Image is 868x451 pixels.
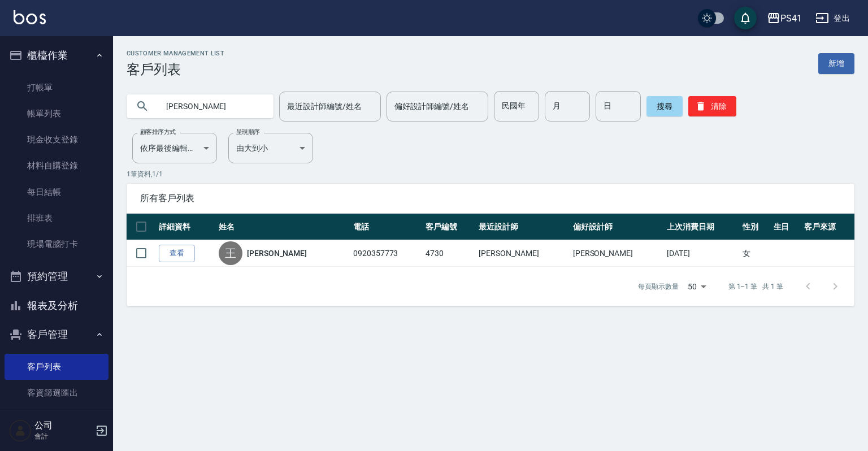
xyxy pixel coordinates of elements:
[127,50,224,57] h2: Customer Management List
[423,214,476,240] th: 客戶編號
[664,240,740,267] td: [DATE]
[9,419,32,442] img: Person
[570,214,665,240] th: 偏好設計師
[780,11,802,25] div: PS41
[5,127,108,153] a: 現金收支登錄
[140,193,841,204] span: 所有客戶列表
[34,431,92,441] p: 會計
[734,7,757,29] button: save
[762,7,806,30] button: PS41
[740,214,770,240] th: 性別
[247,248,307,259] a: [PERSON_NAME]
[5,262,108,291] button: 預約管理
[216,214,350,240] th: 姓名
[219,241,242,265] div: 王
[127,169,854,179] p: 1 筆資料, 1 / 1
[5,406,108,432] a: 卡券管理
[5,179,108,205] a: 每日結帳
[5,205,108,231] a: 排班表
[476,214,570,240] th: 最近設計師
[646,96,683,116] button: 搜尋
[5,231,108,257] a: 現場電腦打卡
[140,128,176,136] label: 顧客排序方式
[818,53,854,74] a: 新增
[801,214,854,240] th: 客戶來源
[664,214,740,240] th: 上次消費日期
[688,96,736,116] button: 清除
[34,420,92,431] h5: 公司
[159,245,195,262] a: 查看
[638,281,679,292] p: 每頁顯示數量
[5,75,108,101] a: 打帳單
[771,214,801,240] th: 生日
[5,320,108,349] button: 客戶管理
[132,133,217,163] div: 依序最後編輯時間
[350,240,423,267] td: 0920357773
[5,41,108,70] button: 櫃檯作業
[423,240,476,267] td: 4730
[5,101,108,127] a: 帳單列表
[158,91,264,122] input: 搜尋關鍵字
[228,133,313,163] div: 由大到小
[5,354,108,380] a: 客戶列表
[236,128,260,136] label: 呈現順序
[683,271,710,302] div: 50
[5,153,108,179] a: 材料自購登錄
[728,281,783,292] p: 第 1–1 筆 共 1 筆
[570,240,665,267] td: [PERSON_NAME]
[350,214,423,240] th: 電話
[14,10,46,24] img: Logo
[740,240,770,267] td: 女
[156,214,216,240] th: 詳細資料
[127,62,224,77] h3: 客戶列表
[476,240,570,267] td: [PERSON_NAME]
[5,380,108,406] a: 客資篩選匯出
[5,291,108,320] button: 報表及分析
[811,8,854,29] button: 登出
